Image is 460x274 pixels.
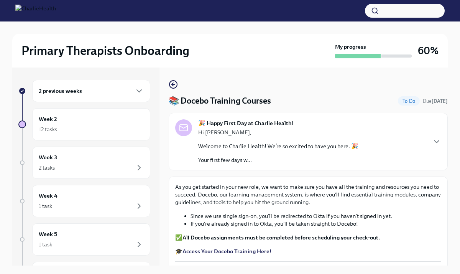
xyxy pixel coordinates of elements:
p: As you get started in your new role, we want to make sure you have all the training and resources... [175,183,441,206]
h6: 2 previous weeks [39,87,82,95]
h3: 60% [418,44,439,58]
h4: 📚 Docebo Training Courses [169,95,271,107]
span: August 19th, 2025 10:00 [423,97,448,105]
h6: Week 4 [39,191,58,200]
div: 1 task [39,202,52,210]
div: 12 tasks [39,125,57,133]
a: Week 212 tasks [18,108,150,140]
span: To Do [398,98,420,104]
p: ✅ [175,234,441,241]
h6: Week 2 [39,115,57,123]
a: Week 41 task [18,185,150,217]
p: Your first few days w... [198,156,358,164]
strong: 🎉 Happy First Day at Charlie Health! [198,119,294,127]
div: 2 tasks [39,164,55,172]
strong: All Docebo assignments must be completed before scheduling your check-out. [182,234,380,241]
h6: Week 3 [39,153,57,162]
div: 1 task [39,241,52,248]
strong: My progress [335,43,366,51]
a: Week 51 task [18,223,150,256]
div: 2 previous weeks [32,80,150,102]
h2: Primary Therapists Onboarding [21,43,189,58]
p: Hi [PERSON_NAME], [198,129,358,136]
li: Since we use single sign-on, you'll be redirected to Okta if you haven't signed in yet. [191,212,441,220]
strong: [DATE] [432,98,448,104]
li: If you're already signed in to Okta, you'll be taken straight to Docebo! [191,220,441,228]
p: Welcome to Charlie Health! We’re so excited to have you here. 🎉 [198,142,358,150]
img: CharlieHealth [15,5,56,17]
p: 🎓 [175,248,441,255]
a: Week 32 tasks [18,147,150,179]
h6: Week 5 [39,230,57,238]
span: Due [423,98,448,104]
a: Access Your Docebo Training Here! [182,248,271,255]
